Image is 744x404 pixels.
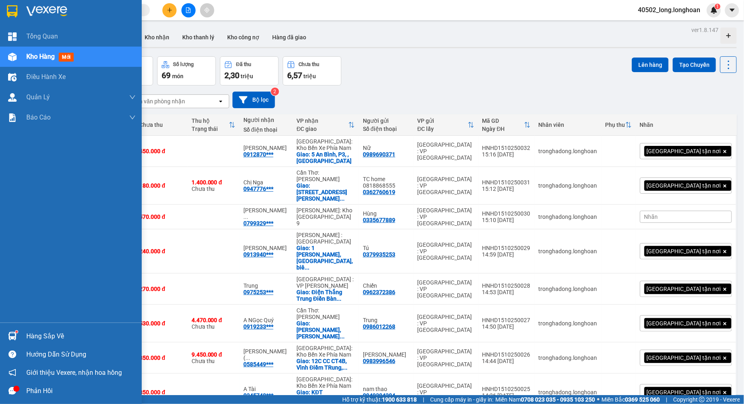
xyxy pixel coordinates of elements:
div: 270.000 đ [139,286,183,292]
div: 0949304304 [363,392,395,399]
span: ... [337,295,341,302]
div: Trạng thái [192,126,229,132]
div: HNHD1510250025 [482,386,531,392]
div: tronghadong.longhoan [539,248,597,254]
div: Phản hồi [26,385,136,397]
span: | [666,395,667,404]
div: Phụ thu [605,122,625,128]
div: Nhân viên [539,122,597,128]
div: [GEOGRAPHIC_DATA] : VP [GEOGRAPHIC_DATA] [418,383,474,402]
span: Báo cáo [26,112,51,122]
span: [GEOGRAPHIC_DATA] tận nơi [647,320,721,327]
div: Người nhận [243,117,288,123]
div: A NGọc Quý [243,317,288,323]
div: 14:36 [DATE] [482,392,531,399]
img: logo-vxr [7,5,17,17]
button: Đã thu2,30 triệu [220,56,279,86]
strong: 0369 525 060 [625,396,660,403]
div: Chưa thu [192,179,235,192]
div: 1.400.000 đ [192,179,235,186]
div: [GEOGRAPHIC_DATA] : VP [GEOGRAPHIC_DATA] [418,242,474,261]
span: plus [167,7,173,13]
div: Đã thu [236,62,251,67]
strong: 0708 023 035 - 0935 103 250 [521,396,595,403]
button: plus [162,3,177,17]
span: Miền Nam [495,395,595,404]
div: tronghadong.longhoan [539,355,597,361]
div: 15:12 [DATE] [482,186,531,192]
div: 15:10 [DATE] [482,217,531,223]
div: 530.000 đ [139,320,183,327]
img: warehouse-icon [8,93,17,102]
div: 0379935253 [363,251,395,258]
span: mới [59,53,74,62]
sup: 2 [271,88,279,96]
div: [GEOGRAPHIC_DATA] : VP [GEOGRAPHIC_DATA] [418,207,474,227]
span: notification [9,369,16,376]
button: Kho công nợ [221,28,266,47]
img: warehouse-icon [8,73,17,81]
div: Giao: 5 An Bình, P3, , Đà LẠt [296,151,355,164]
div: 450.000 đ [139,148,183,154]
span: ... [305,264,309,271]
button: caret-down [725,3,739,17]
button: Hàng đã giao [266,28,313,47]
span: 69 [162,71,171,80]
button: Kho nhận [138,28,176,47]
div: 0986012268 [363,323,395,330]
div: 14:59 [DATE] [482,251,531,258]
div: ver 1.8.147 [691,26,718,34]
div: Nguyễn Lan [243,245,288,251]
img: warehouse-icon [8,53,17,61]
div: 240.000 đ [139,248,183,254]
div: HNHD1510250026 [482,351,531,358]
span: copyright [699,397,705,402]
button: aim [200,3,214,17]
span: món [172,73,183,79]
div: Phạm Anh Tung [243,145,288,151]
img: warehouse-icon [8,332,17,340]
th: Toggle SortBy [478,114,535,136]
div: Trung [243,282,288,289]
div: Chưa thu [299,62,320,67]
div: [GEOGRAPHIC_DATA] : VP [GEOGRAPHIC_DATA] [418,348,474,368]
div: [PERSON_NAME] : [GEOGRAPHIC_DATA] [296,232,355,245]
div: 14:50 [DATE] [482,323,531,330]
div: Jung Seho ( Thanh Hiều ) [243,348,288,361]
th: Toggle SortBy [601,114,636,136]
div: Cần Thơ: [PERSON_NAME] [296,169,355,182]
button: Tạo Chuyến [673,58,716,72]
div: Số điện thoại [243,126,288,133]
button: Chưa thu6,57 triệu [283,56,341,86]
span: | [423,395,424,404]
span: Giới thiệu Vexere, nhận hoa hồng [26,368,122,378]
div: Trung [363,317,409,323]
div: TRƯƠNG ANH HÀO [243,207,288,220]
div: [GEOGRAPHIC_DATA]: Kho Bến Xe Phía Nam [296,376,355,389]
span: Nhãn [644,214,658,220]
div: Hùng [363,210,409,217]
span: 2,30 [224,71,239,80]
div: Chưa thu [192,317,235,330]
div: Giao: 12C CC CT4B, Vĩnh Điềm TRung, Nha Trang [296,358,355,371]
div: 570.000 đ [139,214,183,220]
div: HNHD1510250030 [482,210,531,217]
div: tronghadong.longhoan [539,214,597,220]
div: Người gửi [363,118,409,124]
span: ... [340,333,345,340]
span: down [129,94,136,100]
div: Chiến [363,282,409,289]
div: Thu hộ [192,118,229,124]
th: Toggle SortBy [414,114,478,136]
div: Chưa thu [192,351,235,364]
div: Mã GD [482,118,524,124]
div: [GEOGRAPHIC_DATA]: Kho Bến Xe Phía Nam [296,345,355,358]
span: [GEOGRAPHIC_DATA] tận nơi [647,147,721,155]
span: [GEOGRAPHIC_DATA] tận nơi [647,182,721,189]
div: [GEOGRAPHIC_DATA] : VP [PERSON_NAME] [296,276,355,289]
span: file-add [185,7,191,13]
span: 40502_long.longhoan [631,5,707,15]
button: Số lượng69món [157,56,216,86]
button: Lên hàng [632,58,669,72]
div: [PERSON_NAME]: Kho [GEOGRAPHIC_DATA] 9 [296,207,355,227]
